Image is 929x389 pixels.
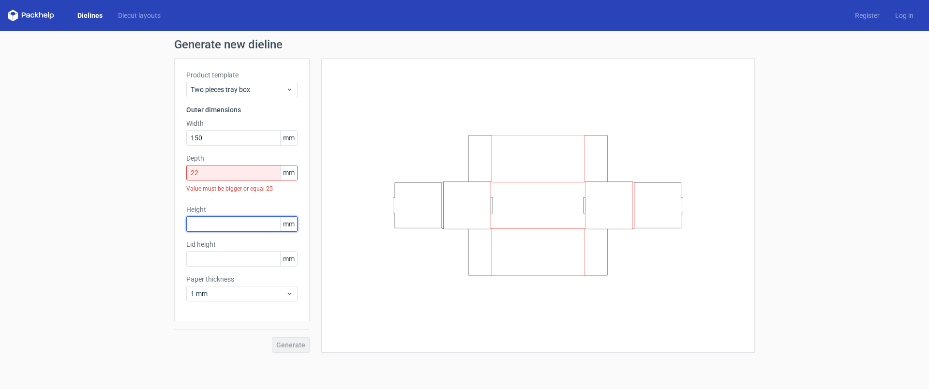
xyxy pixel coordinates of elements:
[280,217,297,231] span: mm
[186,205,298,214] label: Height
[280,165,297,180] span: mm
[70,11,110,20] a: Dielines
[186,180,298,197] div: Value must be bigger or equal 25
[186,153,298,163] label: Depth
[110,11,168,20] a: Diecut layouts
[887,11,921,20] a: Log in
[186,239,298,249] label: Lid height
[186,119,298,128] label: Width
[186,274,298,284] label: Paper thickness
[280,131,297,145] span: mm
[280,252,297,266] span: mm
[186,105,298,115] h3: Outer dimensions
[847,11,887,20] a: Register
[186,70,298,80] label: Product template
[174,39,755,50] h1: Generate new dieline
[191,85,286,94] span: Two pieces tray box
[191,289,286,299] span: 1 mm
